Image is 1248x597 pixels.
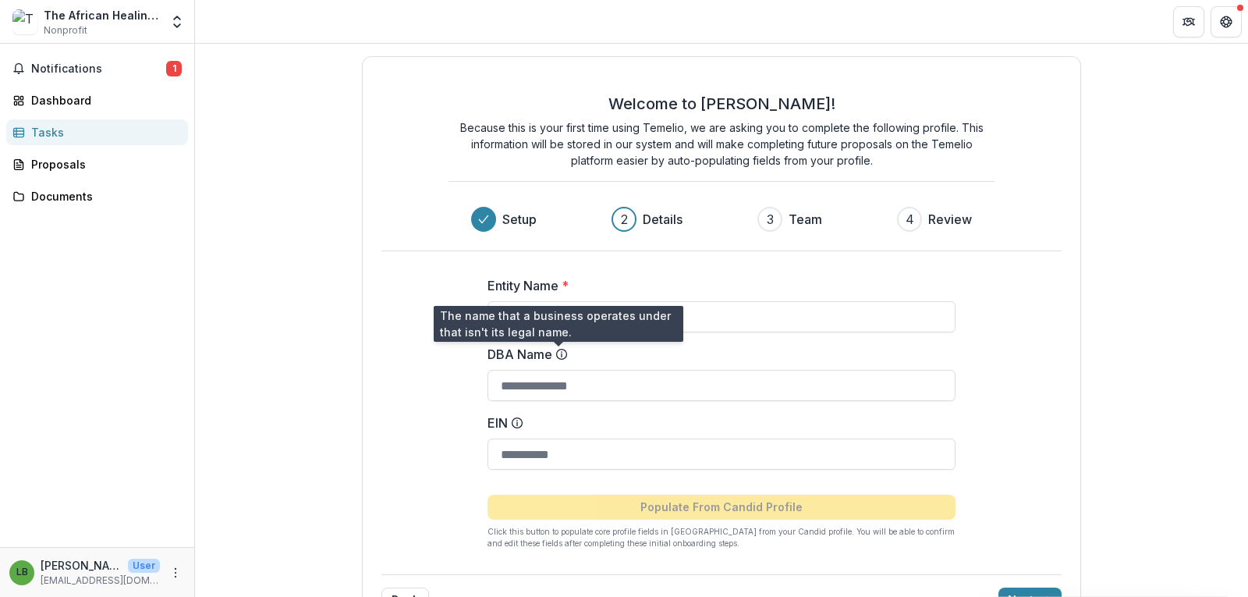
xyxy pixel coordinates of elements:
label: EIN [487,414,946,432]
span: 1 [166,61,182,76]
div: Progress [471,207,972,232]
h3: Details [643,210,682,229]
button: More [166,563,185,582]
a: Documents [6,183,188,209]
a: Dashboard [6,87,188,113]
div: 4 [906,210,914,229]
h3: Review [928,210,972,229]
button: Notifications1 [6,56,188,81]
span: Notifications [31,62,166,76]
button: Get Help [1211,6,1242,37]
div: Dashboard [31,92,175,108]
h2: Welcome to [PERSON_NAME]! [608,94,835,113]
a: Proposals [6,151,188,177]
h3: Setup [502,210,537,229]
button: Populate From Candid Profile [487,495,955,520]
a: Tasks [6,119,188,145]
p: User [128,559,160,573]
button: Open entity switcher [166,6,188,37]
div: 2 [621,210,628,229]
div: Tasks [31,124,175,140]
span: Nonprofit [44,23,87,37]
div: Proposals [31,156,175,172]
div: The African Healing Garden [44,7,160,23]
label: Entity Name [487,276,946,295]
div: 3 [767,210,774,229]
div: Lauren Beachom [16,567,28,577]
label: DBA Name [487,345,946,364]
p: [PERSON_NAME] [41,557,122,574]
p: Click this button to populate core profile fields in [GEOGRAPHIC_DATA] from your Candid profile. ... [487,526,955,549]
img: The African Healing Garden [12,9,37,34]
div: Documents [31,188,175,204]
button: Partners [1173,6,1204,37]
h3: Team [789,210,822,229]
p: Because this is your first time using Temelio, we are asking you to complete the following profil... [448,119,994,169]
p: [EMAIL_ADDRESS][DOMAIN_NAME] [41,574,160,588]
